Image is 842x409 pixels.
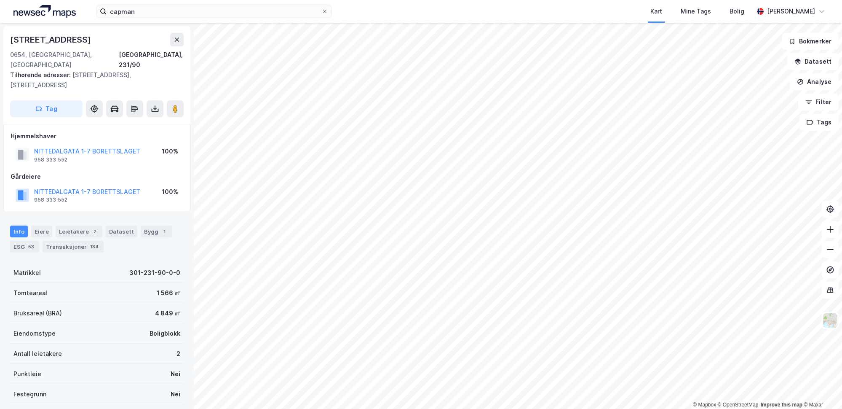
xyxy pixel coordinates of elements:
div: 2 [91,227,99,236]
div: 301-231-90-0-0 [129,268,180,278]
div: 134 [88,242,100,251]
div: Info [10,226,28,237]
div: Mine Tags [681,6,711,16]
img: logo.a4113a55bc3d86da70a041830d287a7e.svg [13,5,76,18]
div: 53 [27,242,36,251]
div: Festegrunn [13,389,46,399]
button: Bokmerker [782,33,839,50]
input: Søk på adresse, matrikkel, gårdeiere, leietakere eller personer [107,5,321,18]
div: Kontrollprogram for chat [800,369,842,409]
div: 2 [176,349,180,359]
div: Bruksareal (BRA) [13,308,62,318]
iframe: Chat Widget [800,369,842,409]
div: ESG [10,241,39,253]
div: [PERSON_NAME] [767,6,815,16]
div: [STREET_ADDRESS], [STREET_ADDRESS] [10,70,177,90]
div: Leietakere [56,226,102,237]
div: Tomteareal [13,288,47,298]
div: 958 333 552 [34,156,67,163]
div: 0654, [GEOGRAPHIC_DATA], [GEOGRAPHIC_DATA] [10,50,119,70]
a: Improve this map [761,402,802,408]
img: Z [822,312,838,328]
div: Punktleie [13,369,41,379]
div: Kart [650,6,662,16]
a: Mapbox [693,402,716,408]
div: Boligblokk [150,328,180,339]
button: Datasett [787,53,839,70]
div: 100% [162,146,178,156]
div: Bolig [730,6,744,16]
div: Datasett [106,226,137,237]
div: Bygg [141,226,172,237]
span: Tilhørende adresser: [10,71,72,78]
div: 958 333 552 [34,196,67,203]
button: Tags [799,114,839,131]
div: Nei [171,369,180,379]
button: Tag [10,100,83,117]
a: OpenStreetMap [718,402,759,408]
button: Analyse [790,73,839,90]
div: Hjemmelshaver [11,131,183,141]
div: Nei [171,389,180,399]
div: 1 566 ㎡ [157,288,180,298]
div: Antall leietakere [13,349,62,359]
div: Transaksjoner [43,241,104,253]
div: 1 [160,227,168,236]
div: Matrikkel [13,268,41,278]
div: Eiendomstype [13,328,56,339]
div: 4 849 ㎡ [155,308,180,318]
div: 100% [162,187,178,197]
div: Gårdeiere [11,172,183,182]
div: [STREET_ADDRESS] [10,33,93,46]
div: [GEOGRAPHIC_DATA], 231/90 [119,50,184,70]
button: Filter [798,94,839,110]
div: Eiere [31,226,52,237]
